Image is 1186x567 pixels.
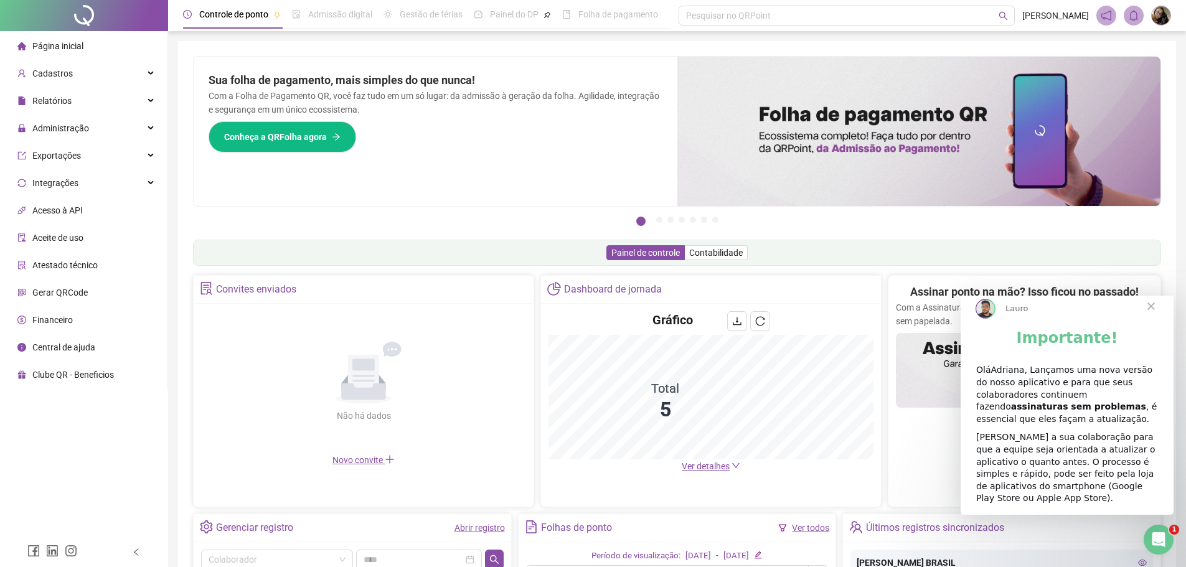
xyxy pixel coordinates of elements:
span: search [999,11,1008,21]
span: [PERSON_NAME] [1022,9,1089,22]
span: left [132,548,141,556]
button: 2 [656,217,662,223]
div: Folhas de ponto [541,517,612,538]
span: clock-circle [183,10,192,19]
span: Painel do DP [490,9,539,19]
iframe: Intercom live chat mensagem [961,296,1174,515]
button: 6 [701,217,707,223]
span: linkedin [46,545,59,557]
img: banner%2F8d14a306-6205-4263-8e5b-06e9a85ad873.png [677,57,1161,206]
span: lock [17,124,26,133]
span: notification [1101,10,1112,21]
div: [PERSON_NAME] a sua colaboração para que a equipe seja orientada a atualizar o aplicativo o quant... [16,136,197,209]
div: Convites enviados [216,279,296,300]
span: eye [1138,558,1147,567]
span: file-text [525,520,538,533]
span: team [849,520,862,533]
iframe: Intercom live chat [1144,525,1174,555]
span: Gestão de férias [400,9,463,19]
span: Painel de controle [611,248,680,258]
span: export [17,151,26,160]
div: - [716,550,718,563]
span: down [732,461,740,470]
span: info-circle [17,343,26,352]
span: pushpin [273,11,281,19]
b: assinaturas sem problemas [50,106,186,116]
span: instagram [65,545,77,557]
span: sun [384,10,392,19]
span: edit [754,551,762,559]
span: home [17,42,26,50]
span: user-add [17,69,26,78]
span: file-done [292,10,301,19]
span: 1 [1169,525,1179,535]
h2: Sua folha de pagamento, mais simples do que nunca! [209,72,662,89]
span: audit [17,233,26,242]
button: 7 [712,217,718,223]
span: Clube QR - Beneficios [32,370,114,380]
span: Financeiro [32,315,73,325]
span: Ver detalhes [682,461,730,471]
span: reload [755,316,765,326]
button: 4 [679,217,685,223]
button: 1 [636,217,646,226]
span: Gerar QRCode [32,288,88,298]
span: Controle de ponto [199,9,268,19]
span: Contabilidade [689,248,743,258]
span: Folha de pagamento [578,9,658,19]
span: Conheça a QRFolha agora [224,130,327,144]
span: pie-chart [547,282,560,295]
span: Página inicial [32,41,83,51]
img: 50919 [1152,6,1170,25]
span: bell [1128,10,1139,21]
span: Cadastros [32,68,73,78]
button: Conheça a QRFolha agora [209,121,356,152]
span: Central de ajuda [32,342,95,352]
a: Ver todos [792,523,829,533]
p: Com a Assinatura Digital da QR, sua gestão fica mais ágil, segura e sem papelada. [896,301,1153,328]
span: solution [17,261,26,269]
div: OláAdriana, Lançamos uma nova versão do nosso aplicativo e para que seus colaboradores continuem ... [16,68,197,129]
span: filter [778,523,787,532]
span: Atestado técnico [32,260,98,270]
span: dollar [17,316,26,324]
span: qrcode [17,288,26,297]
span: api [17,206,26,215]
span: dashboard [474,10,482,19]
span: Relatórios [32,96,72,106]
div: Período de visualização: [591,550,680,563]
a: Abrir registro [454,523,505,533]
span: Acesso à API [32,205,83,215]
span: Administração [32,123,89,133]
span: Admissão digital [308,9,372,19]
div: Dashboard de jornada [564,279,662,300]
span: download [732,316,742,326]
div: Gerenciar registro [216,517,293,538]
span: file [17,96,26,105]
div: [DATE] [685,550,711,563]
span: book [562,10,571,19]
span: Novo convite [332,455,395,465]
span: plus [385,454,395,464]
span: search [489,555,499,565]
span: gift [17,370,26,379]
div: Não há dados [306,409,421,423]
span: Integrações [32,178,78,188]
b: Importante! [56,34,158,51]
button: 3 [667,217,674,223]
img: banner%2F02c71560-61a6-44d4-94b9-c8ab97240462.png [896,333,1153,408]
span: Exportações [32,151,81,161]
h4: Gráfico [652,311,693,329]
a: Ver detalhes down [682,461,740,471]
span: solution [200,282,213,295]
div: [DATE] [723,550,749,563]
span: pushpin [544,11,551,19]
span: setting [200,520,213,533]
span: Aceite de uso [32,233,83,243]
span: sync [17,179,26,187]
span: facebook [27,545,40,557]
button: 5 [690,217,696,223]
span: arrow-right [332,133,341,141]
